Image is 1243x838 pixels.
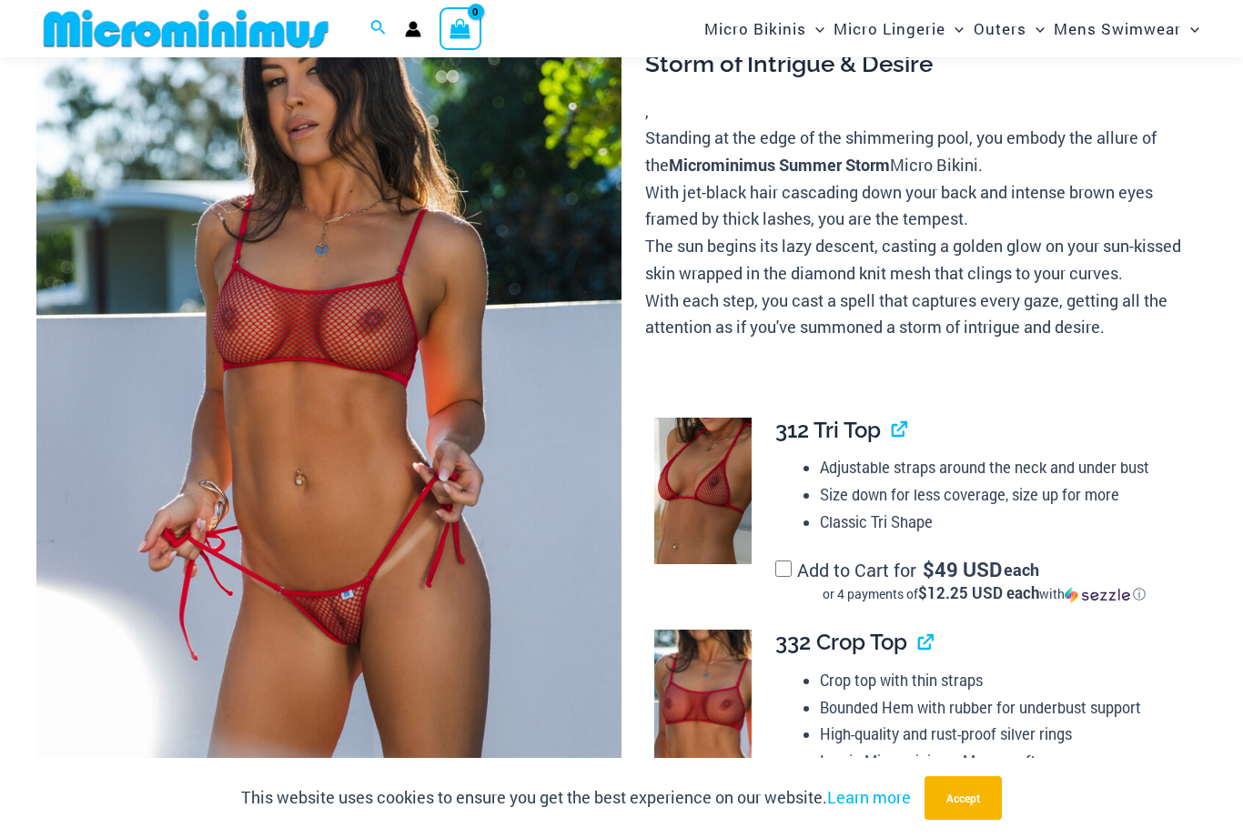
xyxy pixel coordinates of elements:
[1181,5,1199,52] span: Menu Toggle
[370,17,387,41] a: Search icon link
[654,418,752,564] img: Summer Storm Red 312 Tri Top
[918,582,1039,603] span: $12.25 USD each
[820,481,1192,509] li: Size down for less coverage, size up for more
[1065,587,1130,603] img: Sezzle
[775,629,907,655] span: 332 Crop Top
[645,49,1207,341] div: ,
[36,8,336,49] img: MM SHOP LOGO FLAT
[645,125,1207,341] p: Standing at the edge of the shimmering pool, you embody the allure of the Micro Bikini. With jet-...
[820,667,1192,694] li: Crop top with thin straps
[820,721,1192,748] li: High-quality and rust-proof silver rings
[654,630,752,776] img: Summer Storm Red 332 Crop Top
[820,748,1192,775] li: Iconic Microminimus M woven flag
[440,7,481,49] a: View Shopping Cart, empty
[969,5,1049,52] a: OutersMenu ToggleMenu Toggle
[834,5,945,52] span: Micro Lingerie
[820,454,1192,481] li: Adjustable straps around the neck and under bust
[669,154,890,176] b: Microminimus Summer Storm
[775,585,1192,603] div: or 4 payments of with
[405,21,421,37] a: Account icon link
[820,694,1192,722] li: Bounded Hem with rubber for underbust support
[775,560,792,577] input: Add to Cart for$49 USD eachor 4 payments of$12.25 USD eachwithSezzle Click to learn more about Se...
[945,5,964,52] span: Menu Toggle
[775,417,881,443] span: 312 Tri Top
[1049,5,1204,52] a: Mens SwimwearMenu ToggleMenu Toggle
[829,5,968,52] a: Micro LingerieMenu ToggleMenu Toggle
[806,5,824,52] span: Menu Toggle
[700,5,829,52] a: Micro BikinisMenu ToggleMenu Toggle
[697,3,1207,55] nav: Site Navigation
[925,776,1002,820] button: Accept
[923,560,1002,579] span: 49 USD
[645,49,1207,80] h3: Storm of Intrigue & Desire
[241,784,911,812] p: This website uses cookies to ensure you get the best experience on our website.
[820,509,1192,536] li: Classic Tri Shape
[775,558,1192,603] label: Add to Cart for
[923,556,935,582] span: $
[1054,5,1181,52] span: Mens Swimwear
[1004,560,1039,579] span: each
[974,5,1026,52] span: Outers
[1026,5,1045,52] span: Menu Toggle
[704,5,806,52] span: Micro Bikinis
[827,786,911,808] a: Learn more
[775,585,1192,603] div: or 4 payments of$12.25 USD eachwithSezzle Click to learn more about Sezzle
